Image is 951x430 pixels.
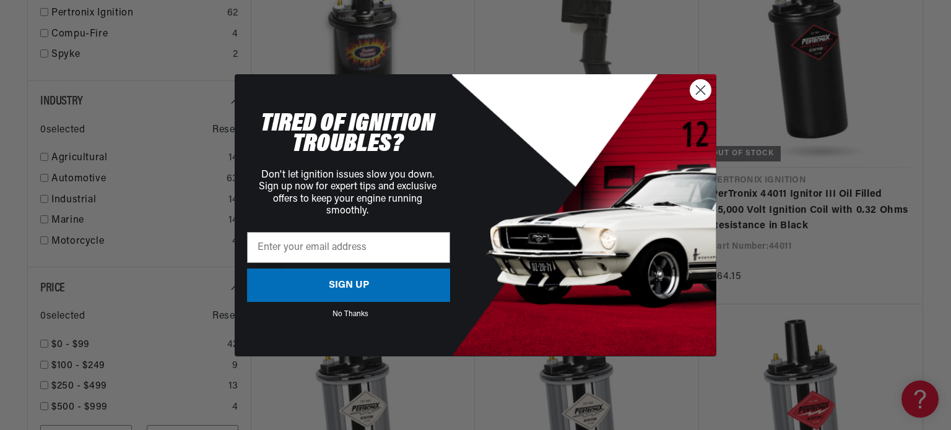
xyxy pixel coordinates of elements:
span: TIRED OF IGNITION TROUBLES? [261,111,435,158]
input: Enter your email address [247,232,450,263]
button: SIGN UP [247,269,450,302]
button: Close dialog [690,79,711,101]
button: No Thanks [251,311,450,314]
span: Don't let ignition issues slow you down. Sign up now for expert tips and exclusive offers to keep... [259,170,436,216]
